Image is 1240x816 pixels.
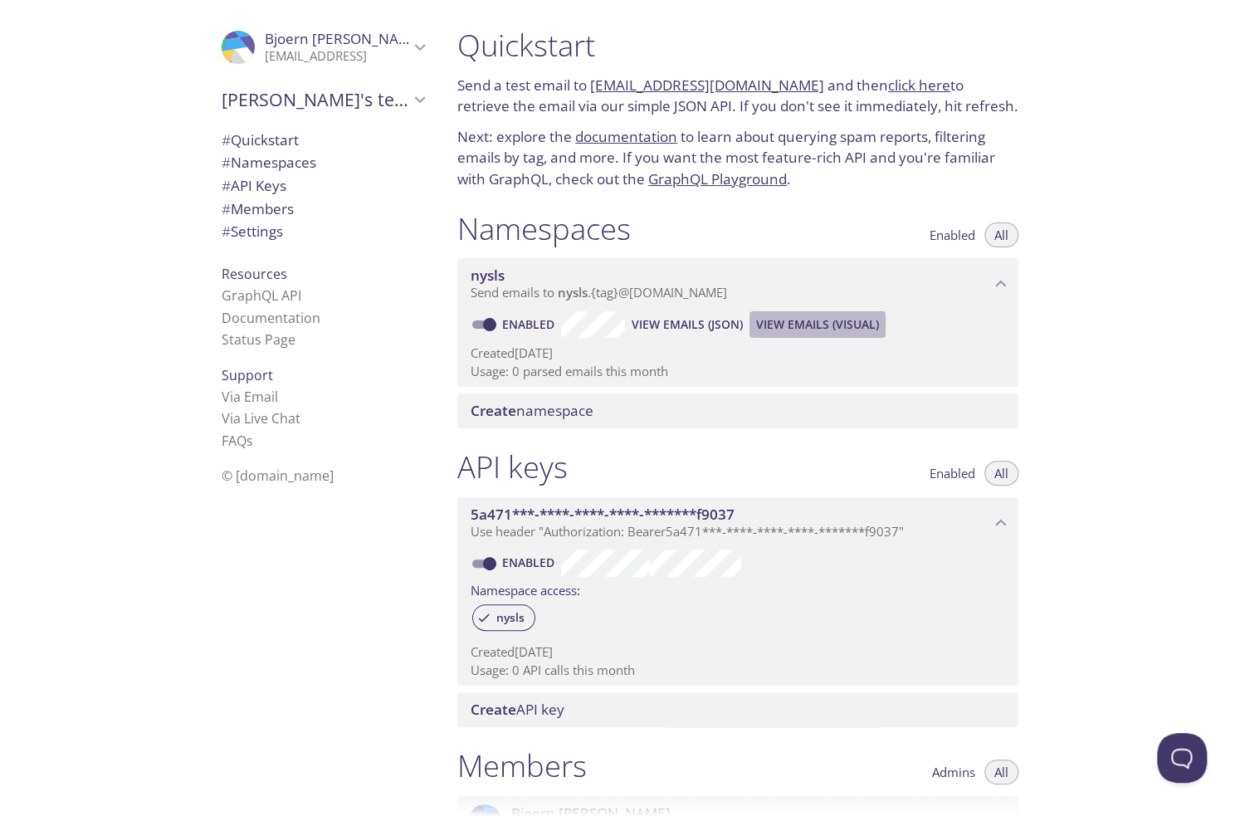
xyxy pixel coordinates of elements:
[471,284,727,301] span: Send emails to . {tag} @[DOMAIN_NAME]
[222,130,231,149] span: #
[457,692,1018,727] div: Create API Key
[208,198,437,221] div: Members
[208,151,437,174] div: Namespaces
[471,700,516,719] span: Create
[222,199,294,218] span: Members
[457,747,587,784] h1: Members
[471,662,1005,679] p: Usage: 0 API calls this month
[222,88,409,111] span: [PERSON_NAME]'s team
[471,700,564,719] span: API key
[471,344,1005,362] p: Created [DATE]
[920,222,985,247] button: Enabled
[208,20,437,75] div: Bjoern Heckel
[457,210,631,247] h1: Namespaces
[984,461,1018,486] button: All
[222,309,320,327] a: Documentation
[457,448,568,486] h1: API keys
[222,130,299,149] span: Quickstart
[471,363,1005,380] p: Usage: 0 parsed emails this month
[984,222,1018,247] button: All
[222,265,287,283] span: Resources
[208,220,437,243] div: Team Settings
[222,153,316,172] span: Namespaces
[648,169,787,188] a: GraphQL Playground
[471,401,516,420] span: Create
[984,760,1018,784] button: All
[632,315,743,335] span: View Emails (JSON)
[222,388,278,406] a: Via Email
[590,76,824,95] a: [EMAIL_ADDRESS][DOMAIN_NAME]
[500,555,561,570] a: Enabled
[1157,733,1207,783] iframe: Help Scout Beacon - Open
[222,153,231,172] span: #
[208,129,437,152] div: Quickstart
[472,604,535,631] div: nysls
[222,222,283,241] span: Settings
[625,311,749,338] button: View Emails (JSON)
[471,266,505,285] span: nysls
[265,48,409,65] p: [EMAIL_ADDRESS]
[222,432,253,450] a: FAQ
[247,432,253,450] span: s
[471,643,1005,661] p: Created [DATE]
[457,393,1018,428] div: Create namespace
[222,409,300,428] a: Via Live Chat
[575,127,677,146] a: documentation
[208,174,437,198] div: API Keys
[457,258,1018,310] div: nysls namespace
[222,366,273,384] span: Support
[471,577,580,601] label: Namespace access:
[222,176,231,195] span: #
[457,27,1018,64] h1: Quickstart
[222,330,295,349] a: Status Page
[208,78,437,121] div: Bjoern's team
[222,199,231,218] span: #
[920,461,985,486] button: Enabled
[222,467,334,485] span: © [DOMAIN_NAME]
[888,76,950,95] a: click here
[457,126,1018,190] p: Next: explore the to learn about querying spam reports, filtering emails by tag, and more. If you...
[265,29,424,48] span: Bjoern [PERSON_NAME]
[222,176,286,195] span: API Keys
[471,401,593,420] span: namespace
[756,315,879,335] span: View Emails (Visual)
[749,311,886,338] button: View Emails (Visual)
[500,316,561,332] a: Enabled
[922,760,985,784] button: Admins
[222,286,301,305] a: GraphQL API
[486,610,535,625] span: nysls
[457,75,1018,117] p: Send a test email to and then to retrieve the email via our simple JSON API. If you don't see it ...
[222,222,231,241] span: #
[558,284,588,301] span: nysls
